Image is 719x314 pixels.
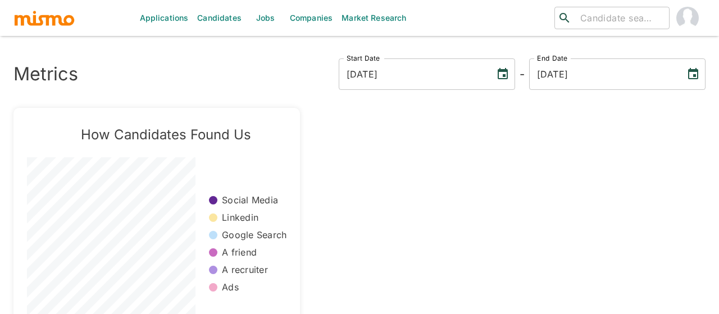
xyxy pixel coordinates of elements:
[537,53,567,63] label: End Date
[529,58,677,90] input: MM/DD/YYYY
[222,211,258,224] p: Linkedin
[13,10,75,26] img: logo
[222,281,239,294] p: Ads
[339,58,487,90] input: MM/DD/YYYY
[520,65,525,83] h6: -
[576,10,665,26] input: Candidate search
[45,126,286,144] h5: How Candidates Found Us
[222,263,268,276] p: A recruiter
[222,194,278,207] p: Social Media
[676,7,699,29] img: Maia Reyes
[222,229,286,242] p: Google Search
[222,246,257,259] p: A friend
[682,63,704,85] button: Choose date, selected date is Oct 7, 2025
[347,53,380,63] label: Start Date
[492,63,514,85] button: Choose date, selected date is Oct 7, 2022
[13,63,78,85] h3: Metrics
